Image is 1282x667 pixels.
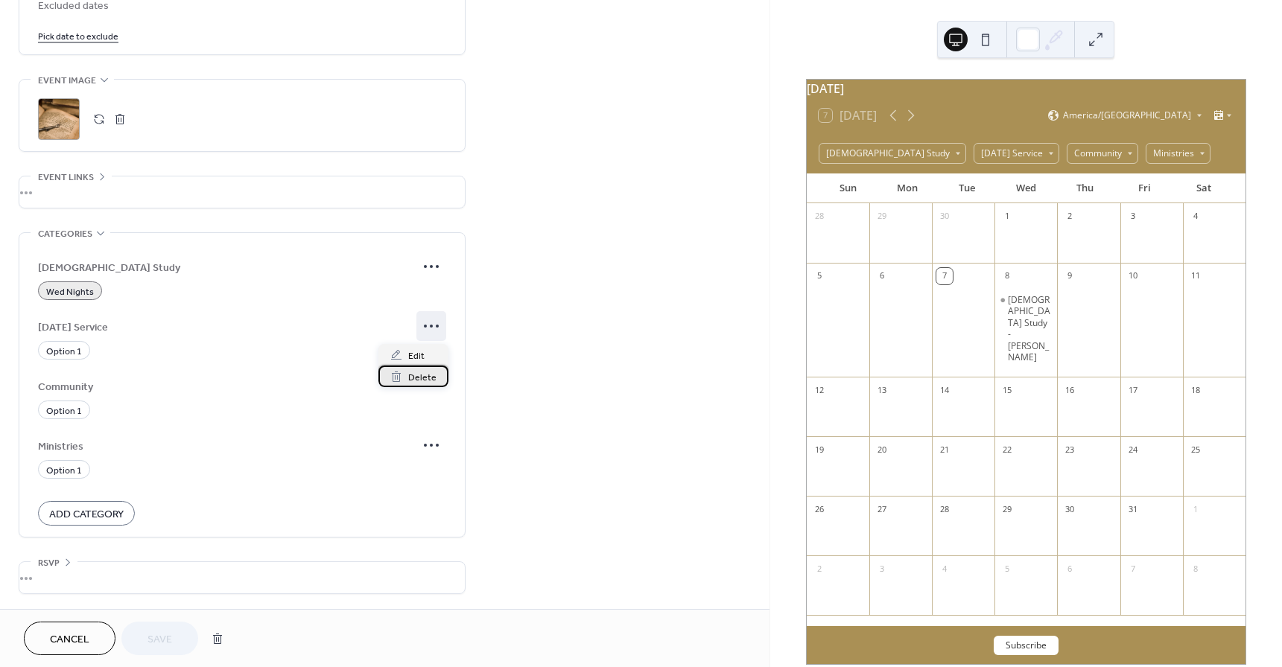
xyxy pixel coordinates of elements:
[38,98,80,140] div: ;
[1062,441,1078,458] div: 23
[1187,561,1204,577] div: 8
[46,284,94,300] span: Wed Nights
[811,561,828,577] div: 2
[1062,382,1078,398] div: 16
[46,344,82,360] span: Option 1
[811,441,828,458] div: 19
[1125,501,1141,517] div: 31
[878,173,937,203] div: Mon
[874,441,890,458] div: 20
[46,463,82,479] span: Option 1
[936,268,953,284] div: 7
[38,555,60,571] span: RSVP
[1125,382,1141,398] div: 17
[38,379,416,395] span: Community
[996,173,1056,203] div: Wed
[50,632,89,648] span: Cancel
[49,507,124,523] span: Add Category
[38,29,118,45] span: Pick date to exclude
[38,170,94,185] span: Event links
[1062,501,1078,517] div: 30
[874,561,890,577] div: 3
[1115,173,1175,203] div: Fri
[38,501,135,526] button: Add Category
[999,268,1015,284] div: 8
[811,268,828,284] div: 5
[936,561,953,577] div: 4
[1056,173,1115,203] div: Thu
[999,561,1015,577] div: 5
[19,176,465,208] div: •••
[874,382,890,398] div: 13
[1187,382,1204,398] div: 18
[1125,441,1141,458] div: 24
[807,80,1245,98] div: [DATE]
[38,260,416,275] span: [DEMOGRAPHIC_DATA] Study
[1062,208,1078,225] div: 2
[24,622,115,655] button: Cancel
[811,382,828,398] div: 12
[19,562,465,593] div: •••
[1187,501,1204,517] div: 1
[999,501,1015,517] div: 29
[874,208,890,225] div: 29
[408,348,425,364] span: Edit
[994,636,1059,655] button: Subscribe
[994,294,1057,364] div: Bible Study - Lance Snyder
[1187,441,1204,458] div: 25
[936,382,953,398] div: 14
[819,173,878,203] div: Sun
[38,438,416,454] span: Ministries
[936,208,953,225] div: 30
[936,441,953,458] div: 21
[408,370,437,386] span: Delete
[1062,561,1078,577] div: 6
[1063,111,1191,120] span: America/[GEOGRAPHIC_DATA]
[936,501,953,517] div: 28
[38,73,96,89] span: Event image
[1008,294,1051,364] div: [DEMOGRAPHIC_DATA] Study - [PERSON_NAME]
[874,268,890,284] div: 6
[38,319,416,335] span: [DATE] Service
[999,208,1015,225] div: 1
[999,441,1015,458] div: 22
[1174,173,1234,203] div: Sat
[1125,268,1141,284] div: 10
[1062,268,1078,284] div: 9
[811,208,828,225] div: 28
[38,226,92,242] span: Categories
[811,501,828,517] div: 26
[1125,561,1141,577] div: 7
[1125,208,1141,225] div: 3
[874,501,890,517] div: 27
[46,403,82,419] span: Option 1
[937,173,997,203] div: Tue
[1187,268,1204,284] div: 11
[1187,208,1204,225] div: 4
[999,382,1015,398] div: 15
